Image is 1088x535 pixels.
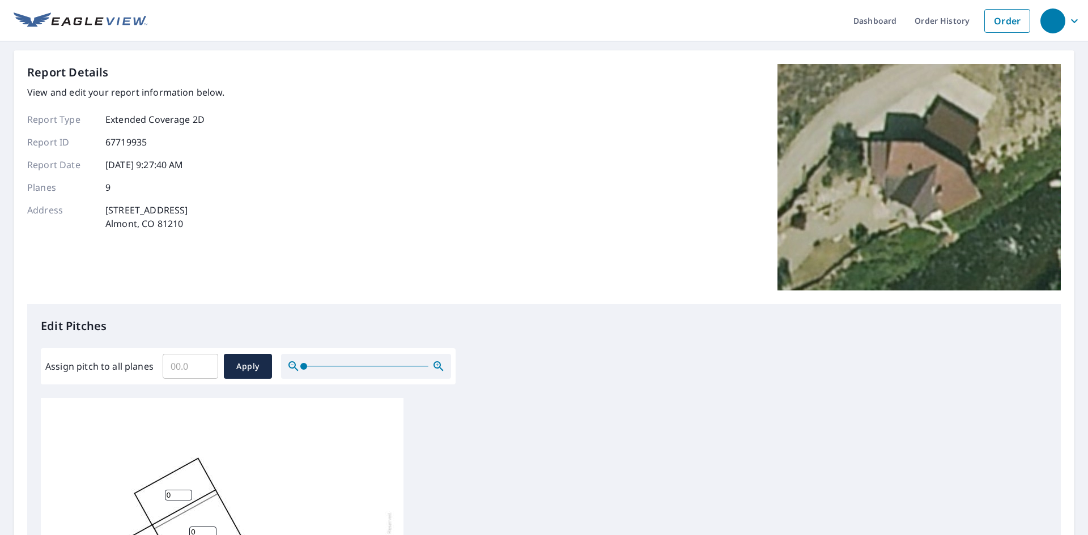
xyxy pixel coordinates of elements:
p: 67719935 [105,135,147,149]
img: Top image [777,64,1061,290]
p: Report Date [27,158,95,172]
input: 00.0 [163,350,218,382]
p: View and edit your report information below. [27,85,225,99]
img: EV Logo [14,12,147,29]
p: Edit Pitches [41,318,1047,335]
p: Report Type [27,113,95,126]
p: Report Details [27,64,109,81]
p: 9 [105,181,110,194]
a: Order [984,9,1030,33]
label: Assign pitch to all planes [45,359,154,373]
button: Apply [224,354,272,379]
p: Report ID [27,135,95,149]
p: [STREET_ADDRESS] Almont, CO 81210 [105,203,188,230]
p: Address [27,203,95,230]
p: [DATE] 9:27:40 AM [105,158,184,172]
span: Apply [233,359,263,374]
p: Extended Coverage 2D [105,113,205,126]
p: Planes [27,181,95,194]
